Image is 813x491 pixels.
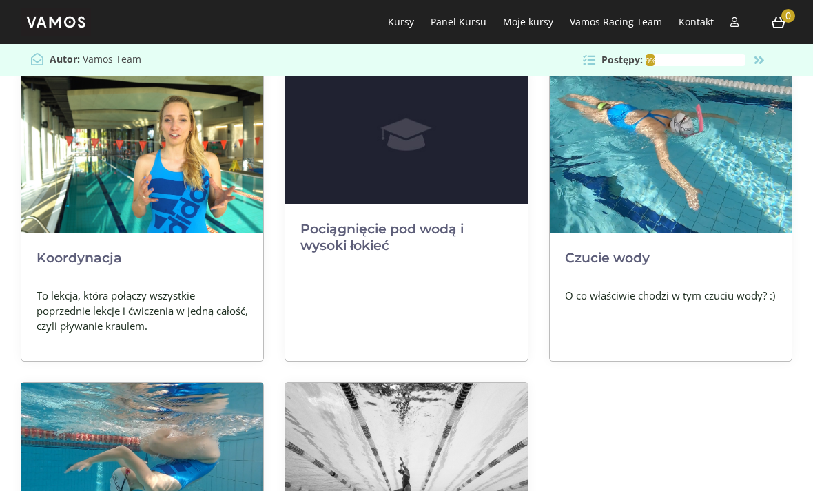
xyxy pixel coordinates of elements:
[601,53,643,67] span: Postępy:
[550,288,792,303] div: O co właściwie chodzi w tym czuciu wody? :)
[21,71,263,233] img: koordynacja-2.jpg
[570,15,662,28] a: Vamos Racing Team
[754,52,768,65] a: Kontynuuj kurs
[646,55,655,66] div: 9%
[781,9,795,23] span: 0
[300,221,464,253] a: Pociągnięcie pod wodą i wysoki łokieć
[21,8,91,36] img: vamos_solo.png
[21,288,263,333] div: To lekcja, która połączy wszystkie poprzednie lekcje i ćwiczenia w jedną całość, czyli pływanie k...
[83,52,141,65] span: Vamos Team
[37,250,122,266] a: Koordynacja
[50,52,80,65] span: Autor:
[565,250,650,266] a: Czucie wody
[503,15,553,28] a: Moje kursy
[431,15,486,28] a: Panel Kursu
[679,15,714,28] a: Kontakt
[388,15,414,28] a: Kursy
[550,71,792,233] img: czucie.jpg
[285,71,527,204] img: box1.jpg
